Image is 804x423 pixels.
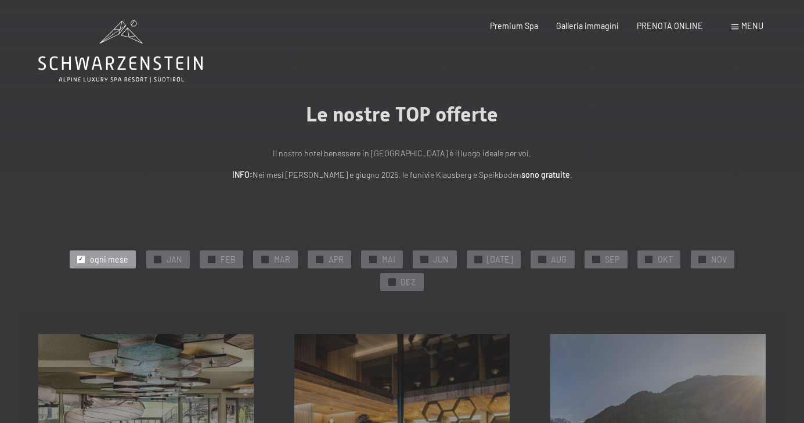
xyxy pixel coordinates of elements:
span: ✓ [78,256,83,263]
span: ✓ [540,256,545,263]
span: ✓ [370,256,375,263]
span: MAR [274,254,290,266]
span: ✓ [317,256,322,263]
span: ✓ [594,256,599,263]
a: PRENOTA ONLINE [637,21,703,31]
span: Menu [741,21,763,31]
a: Galleria immagini [556,21,619,31]
span: [DATE] [487,254,513,266]
span: OKT [658,254,673,266]
span: SEP [605,254,619,266]
span: JUN [433,254,449,266]
span: JAN [167,254,182,266]
span: AUG [551,254,567,266]
span: ✓ [476,256,481,263]
span: ogni mese [90,254,128,266]
span: FEB [221,254,236,266]
span: APR [329,254,344,266]
span: ✓ [209,256,214,263]
span: NOV [711,254,727,266]
span: DEZ [401,277,416,288]
span: ✓ [647,256,651,263]
span: Le nostre TOP offerte [306,102,498,126]
span: ✓ [700,256,705,263]
p: Nei mesi [PERSON_NAME] e giugno 2025, le funivie Klausberg e Speikboden . [147,169,658,182]
p: Il nostro hotel benessere in [GEOGRAPHIC_DATA] è il luogo ideale per voi. [147,147,658,160]
span: ✓ [262,256,267,263]
strong: INFO: [232,170,253,180]
span: ✓ [422,256,427,263]
span: ✓ [155,256,160,263]
a: Premium Spa [490,21,538,31]
span: ✓ [390,278,394,285]
span: MAI [382,254,395,266]
strong: sono gratuite [521,170,570,180]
